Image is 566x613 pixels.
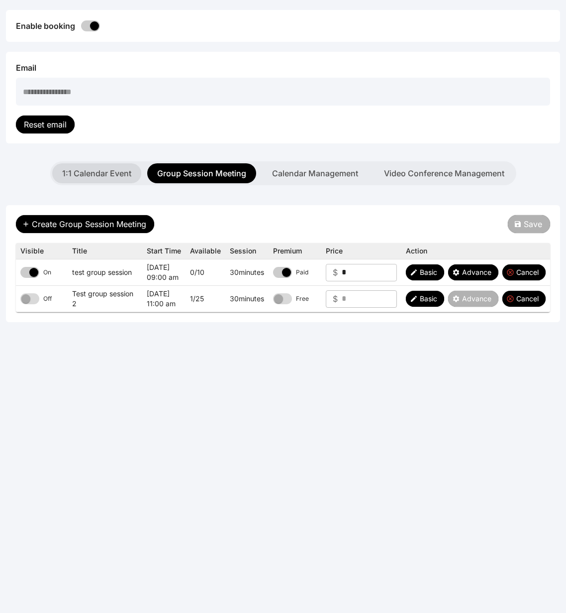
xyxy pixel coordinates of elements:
[52,163,141,183] button: 1:1 Calendar Event
[147,262,181,272] div: [DATE]
[448,291,498,307] button: Advance
[68,286,142,312] td: Test group session 2
[142,243,186,259] th: Start Time
[420,267,437,277] span: Basic
[16,243,68,259] th: Visible
[186,259,225,286] td: 0 / 10
[16,62,550,74] div: Email
[321,243,401,259] th: Price
[420,294,437,304] span: Basic
[448,264,498,280] button: Advance
[68,259,142,286] td: test group session
[147,272,181,282] div: 09:00 am
[462,267,491,277] span: Advance
[516,267,539,277] span: Cancel
[225,286,269,312] td: 30 minutes
[333,266,338,278] p: $
[502,291,546,307] button: Cancel
[462,294,491,304] span: Advance
[406,264,444,280] button: Basic
[269,243,321,259] th: Premium
[186,243,225,259] th: Available
[186,286,225,312] td: 1 / 25
[502,264,546,280] button: Cancel
[43,295,52,303] div: Off
[147,289,181,299] div: [DATE]
[68,243,142,259] th: Title
[333,293,338,305] p: $
[401,243,550,259] th: Action
[225,259,269,286] td: 30 minutes
[43,268,51,276] div: On
[374,163,514,183] button: Video Conference Management
[147,299,181,309] div: 11:00 am
[225,243,269,259] th: Session
[32,218,146,230] span: Create Group Session Meeting
[16,116,75,133] button: Reset email
[147,163,256,183] button: Group Session Meeting
[296,295,309,303] div: Free
[406,291,444,307] button: Basic
[262,163,368,183] button: Calendar Management
[16,21,75,31] span: Enable booking
[16,215,154,233] button: Create Group Session Meeting
[296,268,308,276] div: Paid
[516,294,539,304] span: Cancel
[508,215,550,233] button: Save
[524,218,542,230] span: Save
